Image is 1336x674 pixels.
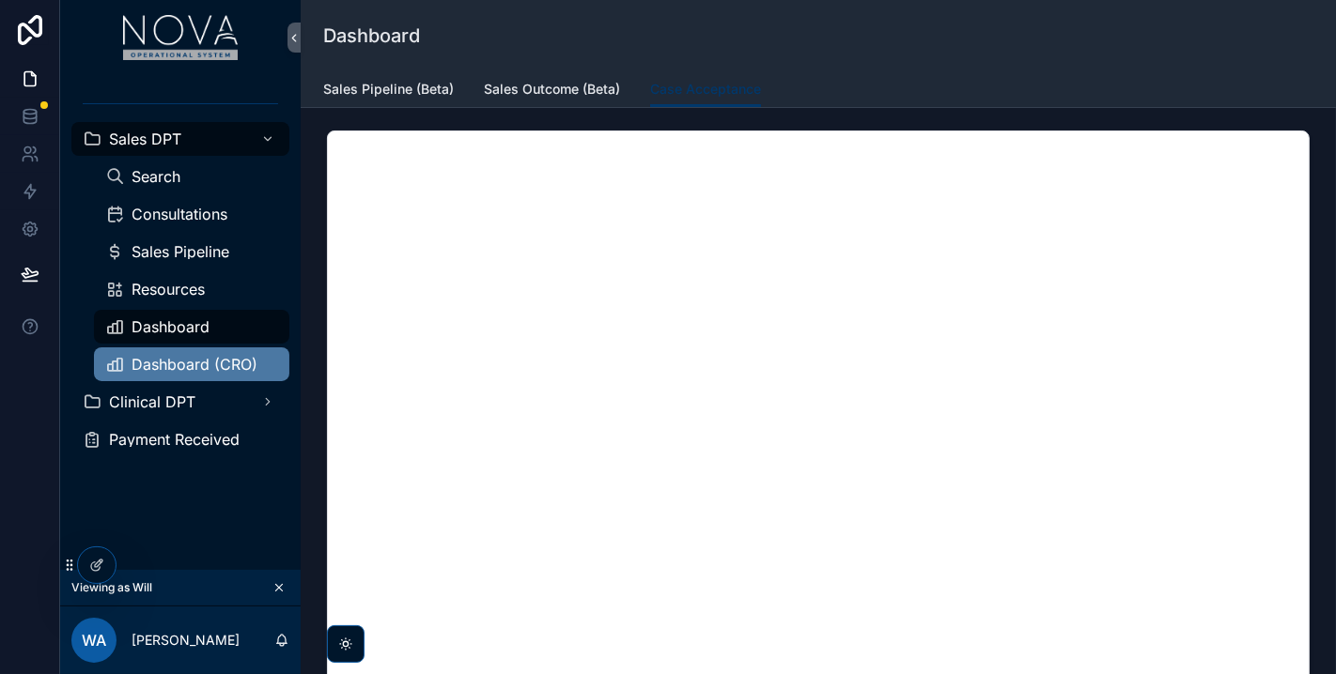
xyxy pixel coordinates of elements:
[71,122,289,156] a: Sales DPT
[323,80,454,99] span: Sales Pipeline (Beta)
[323,72,454,110] a: Sales Pipeline (Beta)
[94,272,289,306] a: Resources
[71,580,152,595] span: Viewing as Will
[71,385,289,419] a: Clinical DPT
[71,422,289,456] a: Payment Received
[323,23,420,49] h1: Dashboard
[132,207,227,222] span: Consultations
[94,310,289,344] a: Dashboard
[484,72,620,110] a: Sales Outcome (Beta)
[94,160,289,193] a: Search
[650,80,761,99] span: Case Acceptance
[132,282,205,297] span: Resources
[60,75,301,481] div: scrollable content
[109,131,181,146] span: Sales DPT
[132,319,210,334] span: Dashboard
[94,197,289,231] a: Consultations
[132,357,257,372] span: Dashboard (CRO)
[109,432,240,447] span: Payment Received
[109,394,195,409] span: Clinical DPT
[132,631,240,650] p: [PERSON_NAME]
[82,629,106,651] span: WA
[94,347,289,381] a: Dashboard (CRO)
[132,244,229,259] span: Sales Pipeline
[123,15,239,60] img: App logo
[650,72,761,108] a: Case Acceptance
[484,80,620,99] span: Sales Outcome (Beta)
[94,235,289,268] a: Sales Pipeline
[132,169,180,184] span: Search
